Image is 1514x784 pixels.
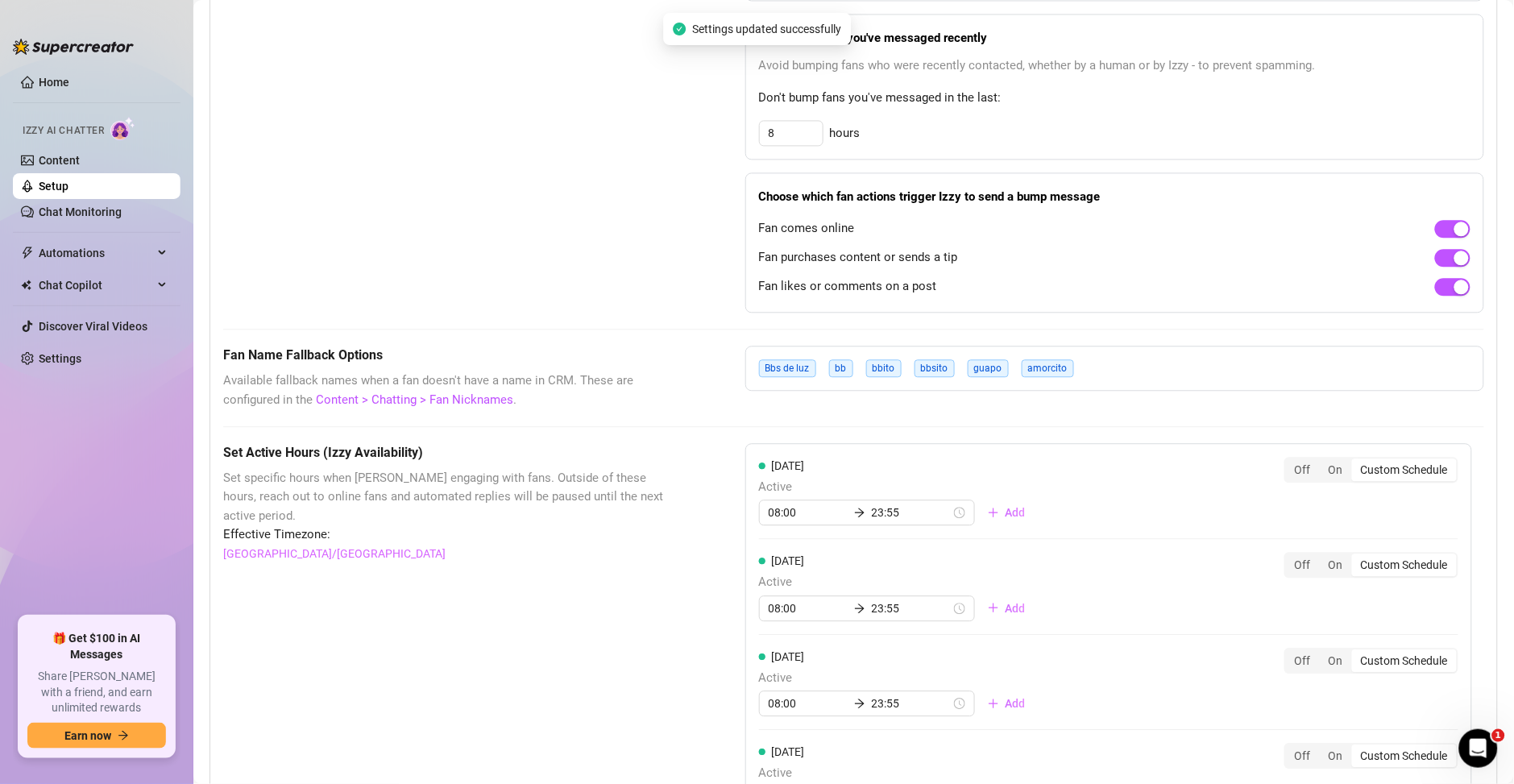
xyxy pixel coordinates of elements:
[866,359,902,377] span: bbito
[21,280,31,291] img: Chat Copilot
[21,247,34,259] span: thunderbolt
[223,371,665,409] span: Available fallback names when a fan doesn't have a name in CRM. These are configured in the .
[975,500,1039,525] button: Add
[759,56,1470,76] span: Avoid bumping fans who were recently contacted, whether by a human or by Izzy - to prevent spamming.
[830,124,861,143] span: hours
[1284,552,1458,578] div: segmented control
[673,23,686,35] span: check-circle
[316,392,513,407] a: Content > Chatting > Fan Nicknames
[759,764,1039,783] span: Active
[39,76,69,89] a: Home
[759,359,816,377] span: Bbs de luz
[772,459,805,472] span: [DATE]
[915,359,955,377] span: bbsito
[759,89,1470,108] span: Don't bump fans you've messaged in the last:
[772,745,805,758] span: [DATE]
[1320,649,1352,672] div: On
[759,573,1039,592] span: Active
[872,504,951,521] input: End time
[39,205,122,218] a: Chat Monitoring
[854,698,865,709] span: arrow-right
[872,599,951,617] input: End time
[27,631,166,662] span: 🎁 Get $100 in AI Messages
[1286,554,1320,576] div: Off
[39,180,68,193] a: Setup
[968,359,1009,377] span: guapo
[39,352,81,365] a: Settings
[692,20,841,38] span: Settings updated successfully
[975,691,1039,716] button: Add
[769,504,848,521] input: Start time
[1320,745,1352,767] div: On
[829,359,853,377] span: bb
[13,39,134,55] img: logo-BBDzfeDw.svg
[988,602,999,613] span: plus
[1459,729,1498,768] iframe: Intercom live chat
[759,31,988,45] strong: Don't bump fans you've messaged recently
[1320,458,1352,481] div: On
[223,469,665,526] span: Set specific hours when [PERSON_NAME] engaging with fans. Outside of these hours, reach out to on...
[118,730,129,741] span: arrow-right
[39,320,147,333] a: Discover Viral Videos
[1284,648,1458,674] div: segmented control
[759,248,958,268] span: Fan purchases content or sends a tip
[110,117,135,140] img: AI Chatter
[39,272,153,298] span: Chat Copilot
[1352,745,1457,767] div: Custom Schedule
[769,599,848,617] input: Start time
[1284,743,1458,769] div: segmented control
[854,603,865,614] span: arrow-right
[1006,602,1026,615] span: Add
[223,443,665,463] h5: Set Active Hours (Izzy Availability)
[39,154,80,167] a: Content
[1286,745,1320,767] div: Off
[39,240,153,266] span: Automations
[1492,729,1505,742] span: 1
[769,695,848,712] input: Start time
[759,189,1101,204] strong: Choose which fan actions trigger Izzy to send a bump message
[1006,697,1026,710] span: Add
[759,277,937,297] span: Fan likes or comments on a post
[872,695,951,712] input: End time
[223,346,665,365] h5: Fan Name Fallback Options
[1352,554,1457,576] div: Custom Schedule
[1320,554,1352,576] div: On
[1286,458,1320,481] div: Off
[223,545,446,562] a: [GEOGRAPHIC_DATA]/[GEOGRAPHIC_DATA]
[23,123,104,139] span: Izzy AI Chatter
[772,554,805,567] span: [DATE]
[772,650,805,663] span: [DATE]
[988,698,999,709] span: plus
[27,723,166,749] button: Earn nowarrow-right
[1352,458,1457,481] div: Custom Schedule
[759,219,855,239] span: Fan comes online
[1284,457,1458,483] div: segmented control
[854,507,865,518] span: arrow-right
[988,507,999,518] span: plus
[1022,359,1074,377] span: amorcito
[975,595,1039,621] button: Add
[759,478,1039,497] span: Active
[1286,649,1320,672] div: Off
[64,729,111,742] span: Earn now
[223,525,665,545] span: Effective Timezone:
[759,669,1039,688] span: Active
[27,669,166,716] span: Share [PERSON_NAME] with a friend, and earn unlimited rewards
[1352,649,1457,672] div: Custom Schedule
[1006,506,1026,519] span: Add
